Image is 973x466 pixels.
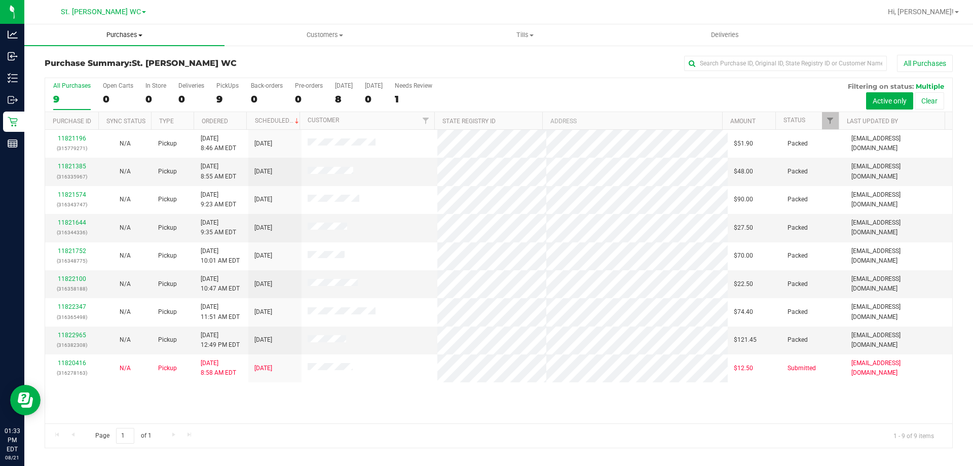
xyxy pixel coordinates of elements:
span: Filtering on status: [848,82,914,90]
div: All Purchases [53,82,91,89]
span: Pickup [158,279,177,289]
p: (316382308) [51,340,92,350]
span: [DATE] 8:46 AM EDT [201,134,236,153]
a: 11821196 [58,135,86,142]
span: $121.45 [734,335,757,345]
span: [EMAIL_ADDRESS][DOMAIN_NAME] [851,190,946,209]
a: Scheduled [255,117,301,124]
span: Packed [788,167,808,176]
span: [DATE] 10:01 AM EDT [201,246,240,266]
div: 0 [145,93,166,105]
div: [DATE] [335,82,353,89]
span: Not Applicable [120,196,131,203]
span: [DATE] [254,335,272,345]
span: $70.00 [734,251,753,261]
span: [DATE] [254,279,272,289]
span: Not Applicable [120,168,131,175]
div: 1 [395,93,432,105]
span: Pickup [158,307,177,317]
span: Customers [225,30,424,40]
button: N/A [120,307,131,317]
span: Packed [788,195,808,204]
a: 11821385 [58,163,86,170]
a: Status [783,117,805,124]
span: [EMAIL_ADDRESS][DOMAIN_NAME] [851,134,946,153]
span: 1 - 9 of 9 items [885,428,942,443]
span: Not Applicable [120,308,131,315]
span: Pickup [158,167,177,176]
a: State Registry ID [442,118,496,125]
span: [DATE] [254,307,272,317]
a: Last Updated By [847,118,898,125]
a: Customers [224,24,425,46]
a: 11821752 [58,247,86,255]
span: Tills [425,30,624,40]
a: Filter [418,112,434,129]
span: [DATE] 12:49 PM EDT [201,331,240,350]
span: [DATE] [254,167,272,176]
p: (316358188) [51,284,92,294]
p: (316348775) [51,256,92,266]
div: 0 [365,93,383,105]
span: $74.40 [734,307,753,317]
span: [EMAIL_ADDRESS][DOMAIN_NAME] [851,359,946,378]
span: Packed [788,335,808,345]
inline-svg: Retail [8,117,18,127]
p: (316343747) [51,200,92,209]
span: $51.90 [734,139,753,149]
button: N/A [120,279,131,289]
span: Hi, [PERSON_NAME]! [888,8,954,16]
span: [DATE] 9:23 AM EDT [201,190,236,209]
div: [DATE] [365,82,383,89]
a: 11822100 [58,275,86,282]
span: [DATE] [254,251,272,261]
inline-svg: Reports [8,138,18,149]
span: Purchases [24,30,224,40]
span: [EMAIL_ADDRESS][DOMAIN_NAME] [851,331,946,350]
div: PickUps [216,82,239,89]
button: N/A [120,251,131,261]
div: Deliveries [178,82,204,89]
inline-svg: Analytics [8,29,18,40]
a: Filter [822,112,839,129]
span: Pickup [158,139,177,149]
span: [EMAIL_ADDRESS][DOMAIN_NAME] [851,218,946,237]
p: 01:33 PM EDT [5,426,20,454]
div: 9 [53,93,91,105]
a: 11821574 [58,191,86,198]
span: [DATE] 8:55 AM EDT [201,162,236,181]
span: [EMAIL_ADDRESS][DOMAIN_NAME] [851,162,946,181]
th: Address [542,112,722,130]
span: Not Applicable [120,140,131,147]
iframe: Resource center [10,385,41,415]
span: Packed [788,307,808,317]
span: St. [PERSON_NAME] WC [61,8,141,16]
button: Active only [866,92,913,110]
span: Pickup [158,364,177,373]
span: [EMAIL_ADDRESS][DOMAIN_NAME] [851,302,946,321]
span: [EMAIL_ADDRESS][DOMAIN_NAME] [851,246,946,266]
a: Tills [425,24,625,46]
button: N/A [120,223,131,233]
span: $90.00 [734,195,753,204]
input: 1 [116,428,134,444]
span: Submitted [788,364,816,373]
span: Page of 1 [87,428,160,444]
h3: Purchase Summary: [45,59,347,68]
span: [DATE] 8:58 AM EDT [201,359,236,378]
div: 9 [216,93,239,105]
div: Pre-orders [295,82,323,89]
span: [DATE] 11:51 AM EDT [201,302,240,321]
div: 8 [335,93,353,105]
span: Packed [788,139,808,149]
a: 11822347 [58,303,86,310]
span: $48.00 [734,167,753,176]
span: [EMAIL_ADDRESS][DOMAIN_NAME] [851,274,946,294]
span: Not Applicable [120,280,131,288]
a: 11822965 [58,332,86,339]
span: Pickup [158,335,177,345]
inline-svg: Outbound [8,95,18,105]
span: Not Applicable [120,224,131,231]
a: Purchase ID [53,118,91,125]
div: Needs Review [395,82,432,89]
